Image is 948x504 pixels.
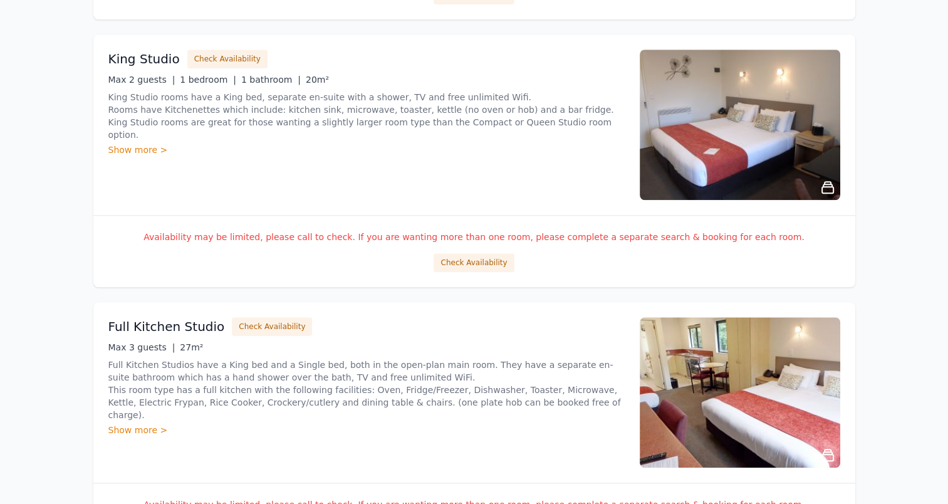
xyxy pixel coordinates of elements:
[108,75,175,85] span: Max 2 guests |
[108,424,625,436] div: Show more >
[108,50,180,68] h3: King Studio
[180,75,236,85] span: 1 bedroom |
[241,75,301,85] span: 1 bathroom |
[180,342,203,352] span: 27m²
[108,231,840,243] p: Availability may be limited, please call to check. If you are wanting more than one room, please ...
[108,91,625,141] p: King Studio rooms have a King bed, separate en-suite with a shower, TV and free unlimited Wifi. R...
[108,359,625,421] p: Full Kitchen Studios have a King bed and a Single bed, both in the open-plan main room. They have...
[306,75,329,85] span: 20m²
[434,253,514,272] button: Check Availability
[108,342,175,352] span: Max 3 guests |
[232,317,312,336] button: Check Availability
[108,144,625,156] div: Show more >
[187,50,268,68] button: Check Availability
[108,318,225,335] h3: Full Kitchen Studio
